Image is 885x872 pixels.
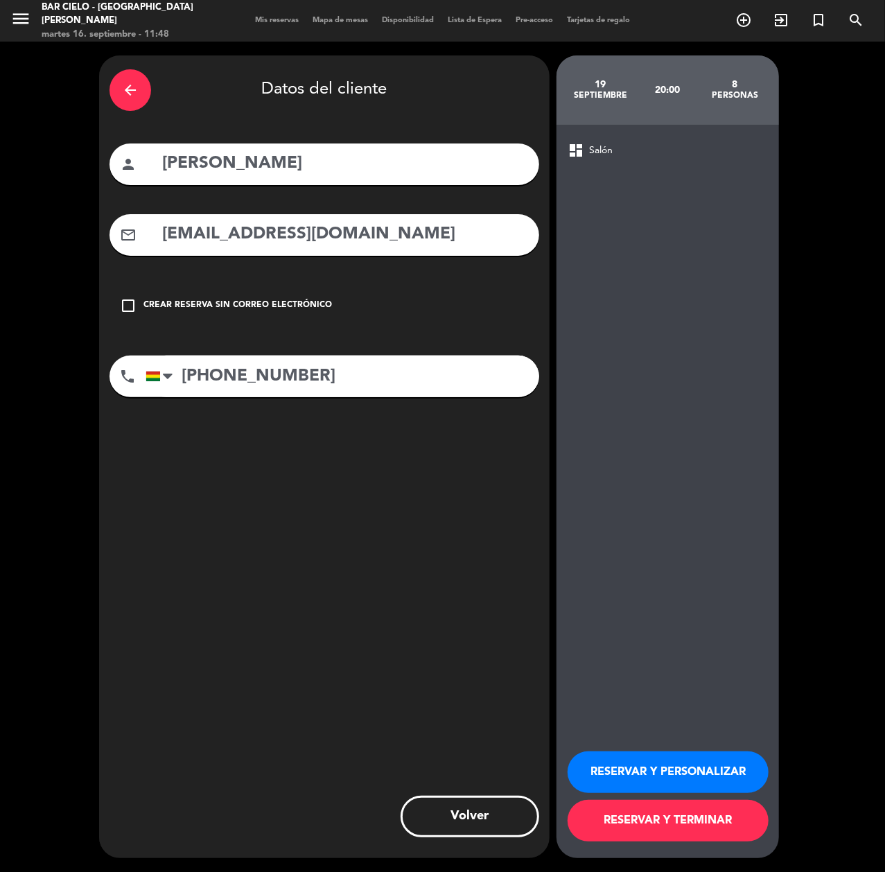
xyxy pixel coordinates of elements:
[701,79,769,90] div: 8
[146,356,539,397] input: Número de teléfono...
[773,12,789,28] i: exit_to_app
[42,1,211,28] div: Bar Cielo - [GEOGRAPHIC_DATA][PERSON_NAME]
[119,368,136,385] i: phone
[589,143,613,159] span: Salón
[560,17,637,24] span: Tarjetas de regalo
[441,17,509,24] span: Lista de Espera
[701,90,769,101] div: personas
[634,66,701,114] div: 20:00
[568,142,584,159] span: dashboard
[810,12,827,28] i: turned_in_not
[161,150,529,178] input: Nombre del cliente
[120,156,137,173] i: person
[248,17,306,24] span: Mis reservas
[306,17,375,24] span: Mapa de mesas
[10,8,31,29] i: menu
[401,796,539,837] button: Volver
[122,82,139,98] i: arrow_back
[42,28,211,42] div: martes 16. septiembre - 11:48
[161,220,529,249] input: Email del cliente
[120,297,137,314] i: check_box_outline_blank
[109,66,539,114] div: Datos del cliente
[735,12,752,28] i: add_circle_outline
[509,17,560,24] span: Pre-acceso
[568,800,769,842] button: RESERVAR Y TERMINAR
[146,356,178,396] div: Bolivia: +591
[10,8,31,34] button: menu
[567,79,634,90] div: 19
[120,227,137,243] i: mail_outline
[568,751,769,793] button: RESERVAR Y PERSONALIZAR
[143,299,332,313] div: Crear reserva sin correo electrónico
[375,17,441,24] span: Disponibilidad
[848,12,864,28] i: search
[567,90,634,101] div: septiembre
